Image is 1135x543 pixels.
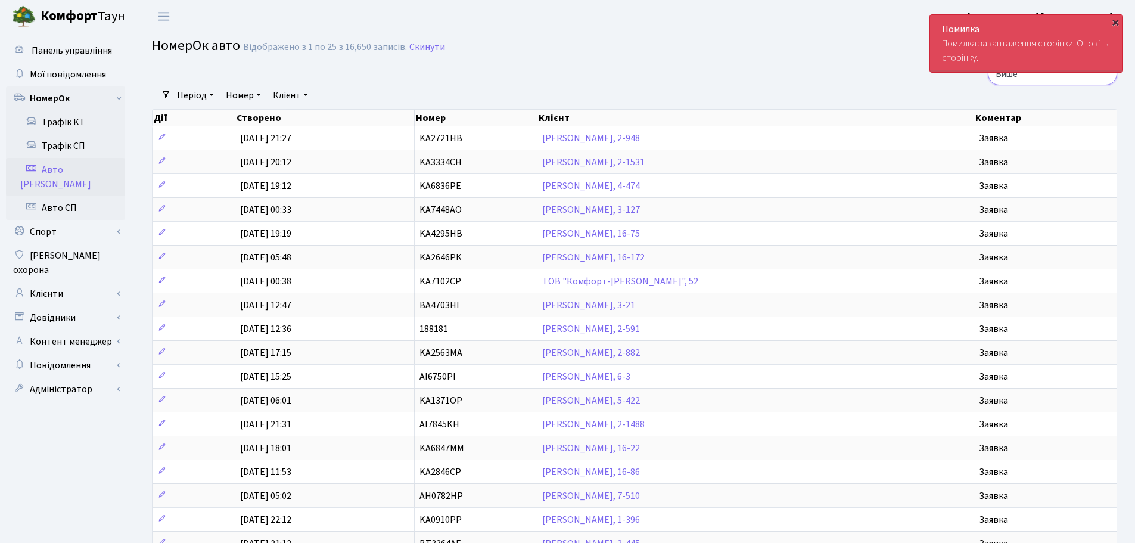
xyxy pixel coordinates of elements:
[240,227,291,240] span: [DATE] 19:19
[979,346,1008,359] span: Заявка
[32,44,112,57] span: Панель управління
[979,275,1008,288] span: Заявка
[240,275,291,288] span: [DATE] 00:38
[6,110,125,134] a: Трафік КТ
[240,513,291,526] span: [DATE] 22:12
[542,299,635,312] a: [PERSON_NAME], 3-21
[240,179,291,193] span: [DATE] 19:12
[979,227,1008,240] span: Заявка
[542,227,640,240] a: [PERSON_NAME], 16-75
[974,110,1117,126] th: Коментар
[979,179,1008,193] span: Заявка
[979,156,1008,169] span: Заявка
[419,370,456,383] span: AI6750PI
[542,275,698,288] a: ТОВ "Комфорт-[PERSON_NAME]", 52
[6,306,125,330] a: Довідники
[979,322,1008,336] span: Заявка
[542,418,645,431] a: [PERSON_NAME], 2-1488
[542,370,630,383] a: [PERSON_NAME], 6-3
[152,35,240,56] span: НомерОк авто
[240,132,291,145] span: [DATE] 21:27
[30,68,106,81] span: Мої повідомлення
[240,299,291,312] span: [DATE] 12:47
[419,156,462,169] span: KA3334CH
[419,394,462,407] span: KA1371OP
[979,203,1008,216] span: Заявка
[419,132,462,145] span: KA2721HB
[942,23,979,36] strong: Помилка
[419,346,462,359] span: KA2563MA
[979,251,1008,264] span: Заявка
[240,466,291,479] span: [DATE] 11:53
[542,156,645,169] a: [PERSON_NAME], 2-1531
[537,110,974,126] th: Клієнт
[149,7,179,26] button: Переключити навігацію
[979,299,1008,312] span: Заявка
[419,179,461,193] span: KA6836PE
[6,220,125,244] a: Спорт
[419,418,459,431] span: AI7845KH
[542,203,640,216] a: [PERSON_NAME], 3-127
[415,110,537,126] th: Номер
[542,179,640,193] a: [PERSON_NAME], 4-474
[542,442,640,455] a: [PERSON_NAME], 16-22
[967,10,1121,24] a: [PERSON_NAME] [PERSON_NAME] I.
[979,418,1008,431] span: Заявка
[240,156,291,169] span: [DATE] 20:12
[542,346,640,359] a: [PERSON_NAME], 2-882
[6,39,125,63] a: Панель управління
[542,132,640,145] a: [PERSON_NAME], 2-948
[6,244,125,282] a: [PERSON_NAME] охорона
[979,394,1008,407] span: Заявка
[221,85,266,106] a: Номер
[419,322,448,336] span: 188181
[6,86,125,110] a: НомерОк
[419,227,462,240] span: KA4295HB
[6,377,125,401] a: Адміністратор
[930,15,1122,72] div: Помилка завантаження сторінки. Оновіть сторінку.
[419,513,462,526] span: KA0910PP
[1109,16,1121,28] div: ×
[41,7,125,27] span: Таун
[235,110,415,126] th: Створено
[409,42,445,53] a: Скинути
[240,322,291,336] span: [DATE] 12:36
[542,251,645,264] a: [PERSON_NAME], 16-172
[268,85,313,106] a: Клієнт
[419,251,462,264] span: KA2646PK
[979,513,1008,526] span: Заявка
[542,322,640,336] a: [PERSON_NAME], 2-591
[419,203,462,216] span: KA7448AO
[41,7,98,26] b: Комфорт
[542,466,640,479] a: [PERSON_NAME], 16-86
[979,489,1008,502] span: Заявка
[542,513,640,526] a: [PERSON_NAME], 1-396
[153,110,235,126] th: Дії
[6,330,125,353] a: Контент менеджер
[243,42,407,53] div: Відображено з 1 по 25 з 16,650 записів.
[419,275,461,288] span: KA7102CP
[979,442,1008,455] span: Заявка
[542,394,640,407] a: [PERSON_NAME], 5-422
[419,489,463,502] span: AH0782HP
[967,10,1121,23] b: [PERSON_NAME] [PERSON_NAME] I.
[240,394,291,407] span: [DATE] 06:01
[240,418,291,431] span: [DATE] 21:31
[6,282,125,306] a: Клієнти
[6,353,125,377] a: Повідомлення
[6,134,125,158] a: Трафік СП
[6,63,125,86] a: Мої повідомлення
[240,489,291,502] span: [DATE] 05:02
[12,5,36,29] img: logo.png
[419,299,459,312] span: BA4703HI
[542,489,640,502] a: [PERSON_NAME], 7-510
[240,251,291,264] span: [DATE] 05:48
[419,466,461,479] span: KA2846CP
[240,346,291,359] span: [DATE] 17:15
[6,158,125,196] a: Авто [PERSON_NAME]
[172,85,219,106] a: Період
[6,196,125,220] a: Авто СП
[979,370,1008,383] span: Заявка
[240,203,291,216] span: [DATE] 00:33
[979,466,1008,479] span: Заявка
